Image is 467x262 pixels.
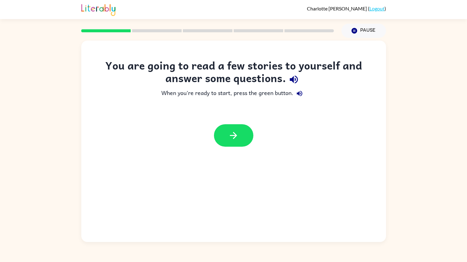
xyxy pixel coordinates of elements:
[341,24,386,38] button: Pause
[94,59,374,87] div: You are going to read a few stories to yourself and answer some questions.
[94,87,374,100] div: When you're ready to start, press the green button.
[369,6,384,11] a: Logout
[81,2,115,16] img: Literably
[307,6,368,11] span: Charlotte [PERSON_NAME]
[307,6,386,11] div: ( )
